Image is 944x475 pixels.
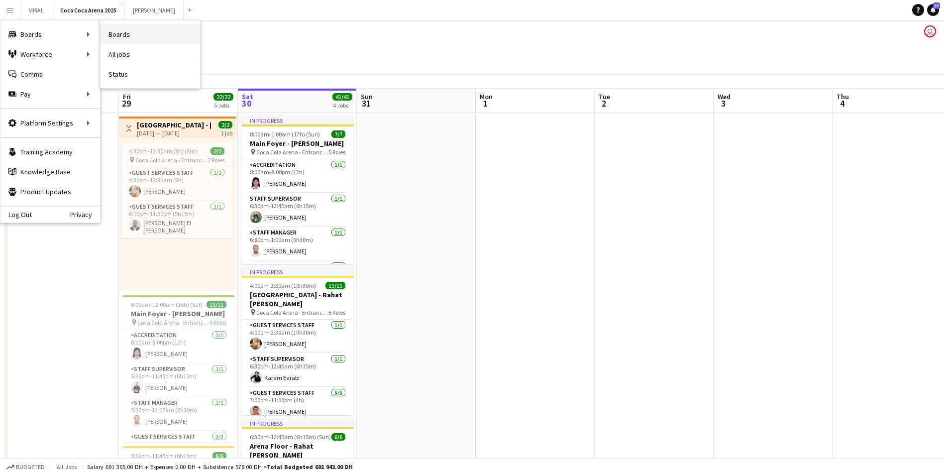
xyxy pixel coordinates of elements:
div: Pay [0,84,100,104]
span: Sat [242,92,253,101]
div: Workforce [0,44,100,64]
a: Training Academy [0,142,100,162]
span: 6/6 [331,433,345,441]
span: 5 Roles [210,319,226,326]
a: Comms [0,64,100,84]
span: 11/11 [325,282,345,289]
span: 4:00pm-2:30am (10h30m) (Sun) [250,282,325,289]
span: 41/41 [332,93,352,101]
a: 57 [927,4,939,16]
span: Total Budgeted 691 943.00 DH [267,463,353,471]
span: All jobs [55,463,79,471]
a: Knowledge Base [0,162,100,182]
span: 6/6 [212,452,226,460]
a: Privacy [70,211,100,219]
app-card-role: Guest Services Staff1/16:15pm-11:30pm (5h15m)[PERSON_NAME] El [PERSON_NAME] [121,201,232,238]
div: [DATE] → [DATE] [137,129,211,137]
app-card-role: Accreditation1/18:00am-8:00pm (12h)[PERSON_NAME] [123,330,234,363]
div: 4 Jobs [333,102,352,109]
a: All jobs [101,44,200,64]
app-card-role: Guest Services Staff2/2 [242,261,353,309]
span: Coca Cola Arena - Entrance F [137,319,210,326]
button: Coca Coca Arena 2025 [52,0,125,20]
span: Sun [361,92,373,101]
app-job-card: 8:00am-12:00am (16h) (Sat)11/11Main Foyer - [PERSON_NAME] Coca Cola Arena - Entrance F5 RolesAccr... [123,295,234,442]
span: 11/11 [207,301,226,308]
div: In progress [242,268,353,276]
span: Budgeted [16,464,45,471]
span: 2 [597,98,610,109]
span: Coca Cola Arena - Entrance F [256,309,328,316]
a: Boards [101,24,200,44]
span: Thu [837,92,849,101]
div: In progress [242,117,353,124]
h3: Main Foyer - [PERSON_NAME] [242,139,353,148]
span: Fri [123,92,131,101]
span: 2 Roles [208,156,224,164]
app-card-role: Staff Manager1/16:30pm-1:00am (6h30m)[PERSON_NAME] [242,227,353,261]
span: 3 [716,98,731,109]
span: 1 [478,98,493,109]
div: Salary 691 365.00 DH + Expenses 0.00 DH + Subsistence 578.00 DH = [87,463,353,471]
h3: Arena Floor - Rahat [PERSON_NAME] [242,442,353,460]
app-card-role: Guest Services Staff1/14:00pm-2:30am (10h30m)[PERSON_NAME] [242,320,353,354]
span: 8:00am-12:00am (16h) (Sat) [131,301,203,308]
app-card-role: Staff Manager1/15:30pm-12:00am (6h30m)[PERSON_NAME] [123,397,234,431]
span: 7/7 [331,130,345,138]
button: MIRAL [20,0,52,20]
span: 6:30pm-12:45am (6h15m) (Sun) [250,433,331,441]
span: 2/2 [210,147,224,155]
span: Tue [599,92,610,101]
app-card-role: Staff Supervisor1/16:30pm-12:45am (6h15m)Karam Earabi [242,354,353,387]
span: 57 [933,2,940,9]
app-job-card: In progress4:00pm-2:30am (10h30m) (Sun)11/11[GEOGRAPHIC_DATA] - Rahat [PERSON_NAME] Coca Cola Are... [242,268,353,415]
app-job-card: 4:30pm-12:30am (8h) (Sat)2/2 Coca Cola Arena - Entrance F2 RolesGuest Services Staff1/14:30pm-12:... [121,143,232,238]
h3: Main Foyer - [PERSON_NAME] [123,309,234,318]
span: 29 [121,98,131,109]
span: 31 [359,98,373,109]
span: 30 [240,98,253,109]
div: In progress [242,419,353,427]
div: 1 job [221,128,232,137]
app-job-card: In progress8:00am-1:00am (17h) (Sun)7/7Main Foyer - [PERSON_NAME] Coca Cola Arena - Entrance F5 R... [242,117,353,264]
app-card-role: Guest Services Staff1/14:30pm-12:30am (8h)[PERSON_NAME] [121,167,232,201]
app-card-role: Accreditation1/18:00am-8:00pm (12h)[PERSON_NAME] [242,159,353,193]
app-user-avatar: Kate Oliveros [924,25,936,37]
h3: [GEOGRAPHIC_DATA] - [PERSON_NAME] [137,120,211,129]
span: Coca Cola Arena - Entrance F [135,156,208,164]
span: 2/2 [218,121,232,128]
a: Log Out [0,211,32,219]
span: 4:30pm-12:30am (8h) (Sat) [129,147,197,155]
div: 5 Jobs [214,102,233,109]
span: 5:30pm-11:45pm (6h15m) [131,452,197,460]
a: Status [101,64,200,84]
div: Platform Settings [0,113,100,133]
div: Boards [0,24,100,44]
span: 22/22 [213,93,233,101]
button: Budgeted [5,462,46,473]
app-card-role: Staff Supervisor1/16:30pm-12:45am (6h15m)[PERSON_NAME] [242,193,353,227]
span: 5 Roles [328,148,345,156]
app-card-role: Staff Supervisor1/15:30pm-11:45pm (6h15m)[PERSON_NAME] [123,363,234,397]
span: Mon [480,92,493,101]
span: Coca Cola Arena - Entrance F [256,148,328,156]
a: Product Updates [0,182,100,202]
span: 4 [835,98,849,109]
span: 8:00am-1:00am (17h) (Sun) [250,130,320,138]
span: Wed [718,92,731,101]
button: [PERSON_NAME] [125,0,184,20]
span: 5 Roles [328,309,345,316]
h3: [GEOGRAPHIC_DATA] - Rahat [PERSON_NAME] [242,290,353,308]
